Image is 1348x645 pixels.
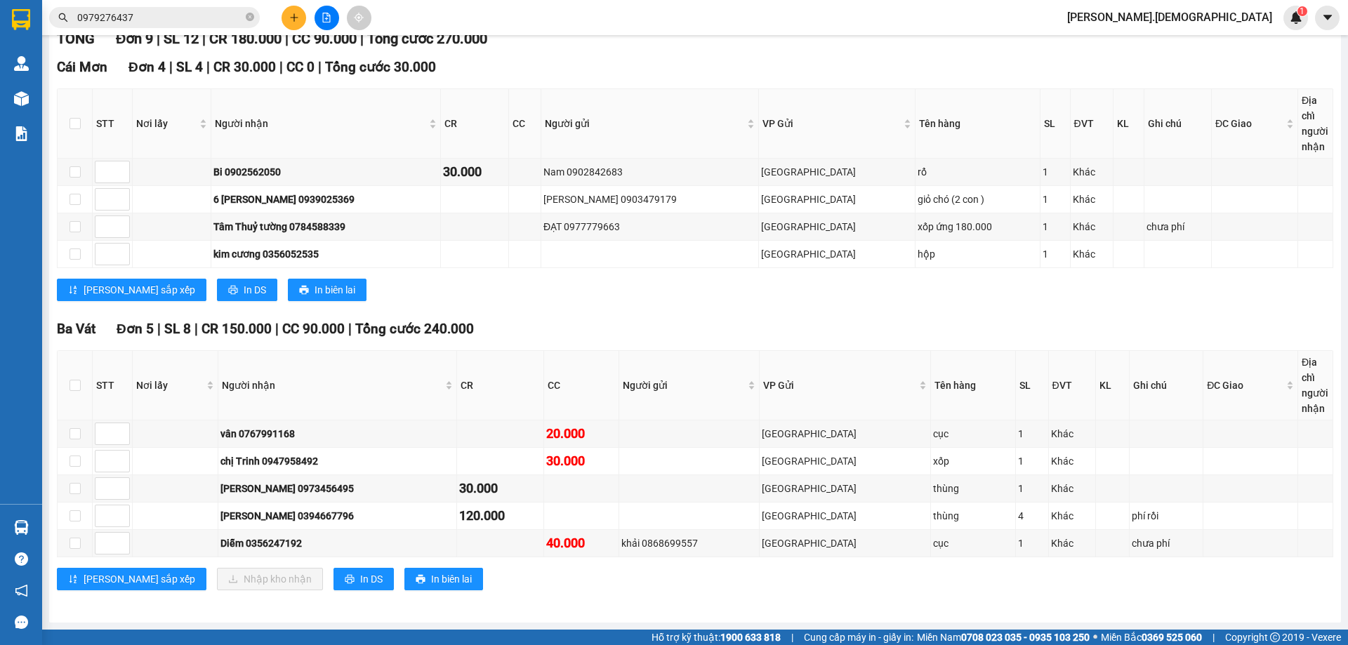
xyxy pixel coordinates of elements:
div: 1 [1043,164,1067,180]
div: [PERSON_NAME] 0973456495 [220,481,454,496]
span: ĐC Giao [1207,378,1283,393]
div: 1 [1043,246,1067,262]
div: Khác [1073,192,1111,207]
div: cục [933,426,1013,441]
span: Ba Vát [57,321,95,337]
div: [GEOGRAPHIC_DATA] [761,219,913,234]
button: sort-ascending[PERSON_NAME] sắp xếp [57,279,206,301]
div: 6 [PERSON_NAME] 0939025369 [213,192,438,207]
span: | [157,30,160,47]
span: question-circle [15,552,28,566]
th: Ghi chú [1144,89,1212,159]
div: chưa phí [1147,219,1209,234]
th: CR [457,351,544,420]
span: Người nhận [215,116,426,131]
div: 30.000 [459,479,541,498]
img: logo-vxr [12,9,30,30]
div: [GEOGRAPHIC_DATA] [762,426,929,441]
span: ⚪️ [1093,634,1097,640]
div: 30.000 [546,451,616,471]
th: Tên hàng [916,89,1040,159]
span: aim [354,13,364,22]
div: Khác [1073,246,1111,262]
button: file-add [315,6,339,30]
span: close-circle [246,11,254,25]
td: Sài Gòn [759,213,916,241]
span: | [348,321,352,337]
button: caret-down [1315,6,1340,30]
div: [GEOGRAPHIC_DATA] [762,453,929,469]
span: plus [289,13,299,22]
span: printer [228,285,238,296]
input: Tìm tên, số ĐT hoặc mã đơn [77,10,243,25]
button: printerIn biên lai [288,279,366,301]
div: 30.000 [443,162,507,182]
img: icon-new-feature [1290,11,1302,24]
div: giỏ chó (2 con ) [918,192,1038,207]
span: [PERSON_NAME].[DEMOGRAPHIC_DATA] [1056,8,1283,26]
div: phí rồi [1132,508,1201,524]
td: Sài Gòn [760,530,932,557]
th: CR [441,89,510,159]
div: Địa chỉ người nhận [1302,93,1329,154]
button: printerIn biên lai [404,568,483,590]
span: SL 12 [164,30,199,47]
button: downloadNhập kho nhận [217,568,323,590]
div: xốp ứng 180.000 [918,219,1038,234]
span: | [169,59,173,75]
span: search [58,13,68,22]
span: In biên lai [431,571,472,587]
span: VP Gửi [762,116,901,131]
img: warehouse-icon [14,56,29,71]
span: | [279,59,283,75]
img: warehouse-icon [14,91,29,106]
span: Tổng cước 30.000 [325,59,436,75]
span: CC 90.000 [282,321,345,337]
span: Miền Bắc [1101,630,1202,645]
img: warehouse-icon [14,520,29,535]
div: Khác [1073,164,1111,180]
span: | [360,30,364,47]
span: In biên lai [315,282,355,298]
div: [GEOGRAPHIC_DATA] [761,192,913,207]
td: Sài Gòn [759,241,916,268]
img: solution-icon [14,126,29,141]
td: Sài Gòn [759,186,916,213]
th: ĐVT [1071,89,1114,159]
strong: 0708 023 035 - 0935 103 250 [961,632,1090,643]
span: [PERSON_NAME] sắp xếp [84,282,195,298]
span: copyright [1270,632,1280,642]
span: printer [416,574,425,585]
span: VP Gửi [763,378,917,393]
div: chị Trinh 0947958492 [220,453,454,469]
th: Ghi chú [1130,351,1203,420]
th: Tên hàng [931,351,1016,420]
div: [GEOGRAPHIC_DATA] [762,508,929,524]
span: | [194,321,198,337]
div: 40.000 [546,533,616,553]
div: 1 [1018,453,1046,469]
span: ĐC Giao [1215,116,1283,131]
div: 1 [1043,219,1067,234]
th: STT [93,351,133,420]
div: Diễm 0356247192 [220,536,454,551]
div: [GEOGRAPHIC_DATA] [762,481,929,496]
span: printer [345,574,355,585]
span: SL 4 [176,59,203,75]
button: printerIn DS [333,568,394,590]
span: Miền Nam [917,630,1090,645]
div: thùng [933,481,1013,496]
div: [PERSON_NAME] 0903479179 [543,192,756,207]
strong: 0369 525 060 [1142,632,1202,643]
div: [GEOGRAPHIC_DATA] [762,536,929,551]
span: Nơi lấy [136,378,204,393]
span: Người gửi [545,116,744,131]
div: [GEOGRAPHIC_DATA] [761,164,913,180]
div: Khác [1051,453,1093,469]
span: Đơn 5 [117,321,154,337]
span: | [202,30,206,47]
span: Đơn 9 [116,30,153,47]
div: vân 0767991168 [220,426,454,441]
span: CR 30.000 [213,59,276,75]
div: rổ [918,164,1038,180]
